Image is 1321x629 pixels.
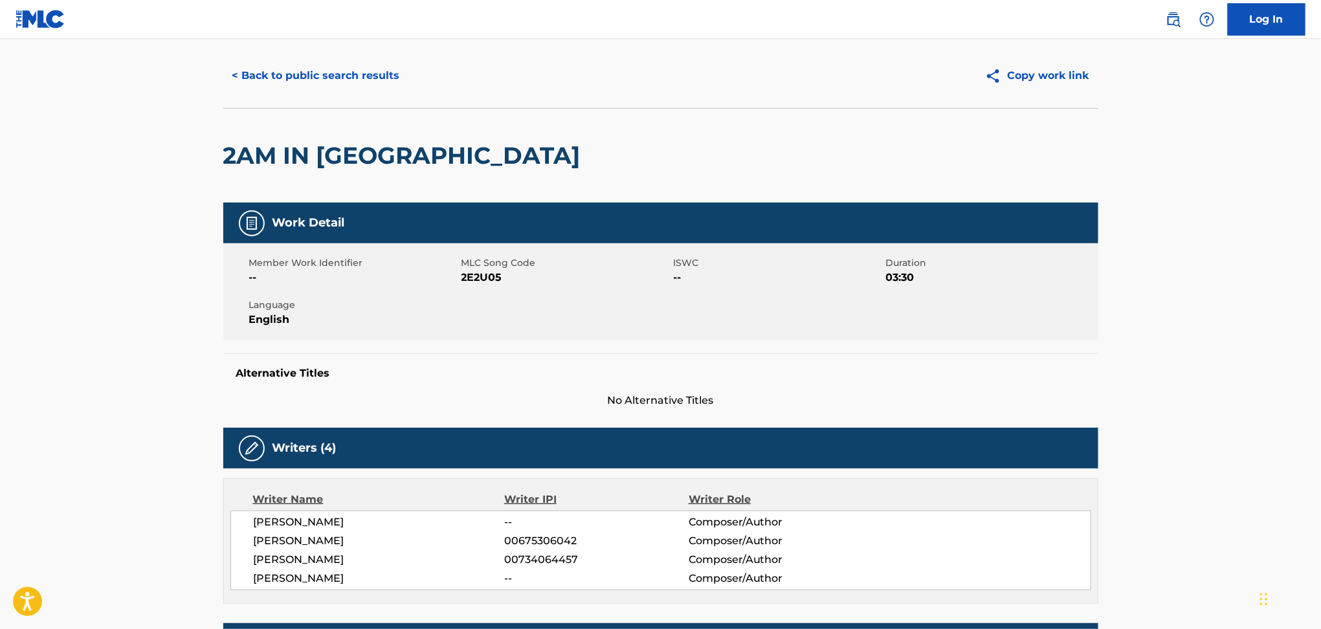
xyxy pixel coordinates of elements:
div: Writer Role [689,492,856,507]
span: -- [504,571,688,586]
div: Writer IPI [504,492,689,507]
span: [PERSON_NAME] [254,514,505,530]
span: [PERSON_NAME] [254,533,505,549]
span: ISWC [674,256,883,270]
a: Public Search [1160,6,1186,32]
img: Work Detail [244,215,260,231]
img: help [1199,12,1215,27]
span: 2E2U05 [461,270,671,285]
img: Writers [244,441,260,456]
span: MLC Song Code [461,256,671,270]
span: -- [674,270,883,285]
button: Copy work link [976,60,1098,92]
span: No Alternative Titles [223,393,1098,408]
h5: Alternative Titles [236,367,1085,380]
span: 03:30 [886,270,1095,285]
span: 00675306042 [504,533,688,549]
span: Composer/Author [689,514,856,530]
span: Composer/Author [689,571,856,586]
a: Log In [1228,3,1305,36]
span: Language [249,298,458,312]
h5: Work Detail [272,215,345,230]
h2: 2AM IN [GEOGRAPHIC_DATA] [223,141,587,170]
span: Composer/Author [689,552,856,568]
div: Drag [1260,580,1268,619]
span: Member Work Identifier [249,256,458,270]
img: MLC Logo [16,10,65,28]
span: Composer/Author [689,533,856,549]
img: search [1166,12,1181,27]
span: -- [249,270,458,285]
span: [PERSON_NAME] [254,571,505,586]
img: Copy work link [985,68,1008,84]
span: [PERSON_NAME] [254,552,505,568]
span: Duration [886,256,1095,270]
h5: Writers (4) [272,441,337,456]
div: Writer Name [253,492,505,507]
div: Help [1194,6,1220,32]
span: -- [504,514,688,530]
span: 00734064457 [504,552,688,568]
iframe: Chat Widget [1256,567,1321,629]
span: English [249,312,458,327]
button: < Back to public search results [223,60,409,92]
